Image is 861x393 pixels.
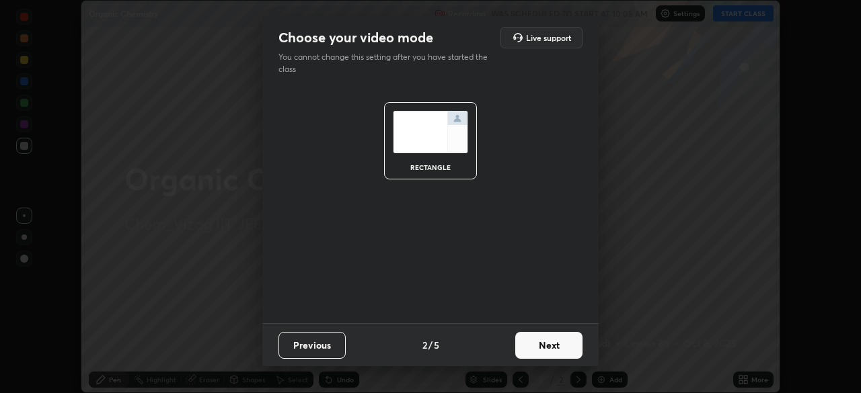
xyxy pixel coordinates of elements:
[404,164,457,171] div: rectangle
[278,332,346,359] button: Previous
[515,332,583,359] button: Next
[278,51,496,75] p: You cannot change this setting after you have started the class
[422,338,427,352] h4: 2
[393,111,468,153] img: normalScreenIcon.ae25ed63.svg
[278,29,433,46] h2: Choose your video mode
[526,34,571,42] h5: Live support
[428,338,433,352] h4: /
[434,338,439,352] h4: 5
